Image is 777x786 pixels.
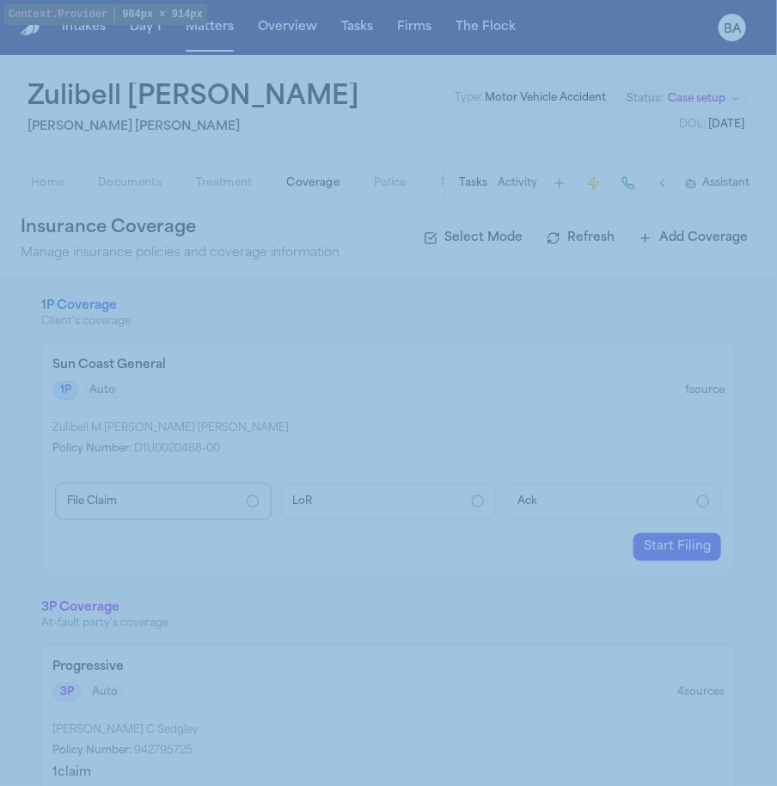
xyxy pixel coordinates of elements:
[52,765,725,782] div: 1 claim
[52,683,82,702] span: 3P
[52,381,79,400] span: 1P
[41,315,736,329] p: Client's coverage
[179,12,241,43] button: Matters
[449,12,523,43] button: The Flock
[455,93,482,103] span: Type :
[674,116,749,133] button: Edit DOL: 2025-07-10
[31,176,64,190] span: Home
[52,746,132,756] span: Policy Number :
[87,684,123,701] span: Auto
[21,20,41,36] a: Home
[84,382,120,399] span: Auto
[98,176,162,190] span: Documents
[677,685,725,699] span: 4 source s
[538,224,623,252] button: Refresh
[134,746,193,756] span: 942795725
[630,224,756,252] button: Add Coverage
[374,176,407,190] span: Police
[506,483,721,519] div: Ack: not started
[287,176,340,190] span: Coverage
[498,176,537,190] button: Activity
[334,12,380,43] button: Tasks
[415,224,531,252] button: Select Mode
[292,494,312,508] span: LoR
[134,444,220,454] span: D1U0020488-00
[668,92,725,106] span: Case setup
[56,483,271,519] div: File Claim: not started
[28,83,359,114] button: Edit matter name
[251,12,324,43] button: Overview
[56,483,721,519] div: Steps
[28,117,366,138] h2: [PERSON_NAME] [PERSON_NAME]
[41,599,736,617] h3: 3P Coverage
[52,723,725,737] div: [PERSON_NAME] C Sedgley
[390,12,438,43] button: Firms
[702,176,749,190] span: Assistant
[618,89,749,109] button: Change status from Case setup
[582,171,606,195] button: Create Immediate Task
[441,176,463,190] span: Mail
[679,120,706,130] span: DOL :
[52,357,725,374] h4: Sun Coast General
[459,176,487,190] button: Tasks
[708,120,744,130] span: [DATE]
[633,533,721,561] a: Start Filing
[281,483,496,519] div: LoR: not started
[52,659,725,676] h4: Progressive
[196,176,253,190] span: Treatment
[627,92,663,106] span: Status:
[517,494,537,508] span: Ack
[685,384,725,397] span: 1 source
[21,214,234,242] h1: Insurance Coverage
[41,466,736,572] div: Claims filing progress
[67,494,117,508] span: File Claim
[123,12,168,43] button: Day 1
[21,20,41,36] img: Finch Logo
[41,298,736,315] h3: 1P Coverage
[21,245,340,262] p: Manage insurance policies and coverage information
[548,171,572,195] button: Add Task
[52,444,132,454] span: Policy Number :
[485,93,606,103] span: Motor Vehicle Accident
[52,421,725,435] div: Zulibell M [PERSON_NAME] [PERSON_NAME]
[41,617,736,630] p: At-fault party's coverage
[685,176,749,190] button: Assistant
[55,12,113,43] button: Intakes
[450,89,611,107] button: Edit Type: Motor Vehicle Accident
[28,83,359,114] h1: Zulibell [PERSON_NAME]
[616,171,640,195] button: Make a Call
